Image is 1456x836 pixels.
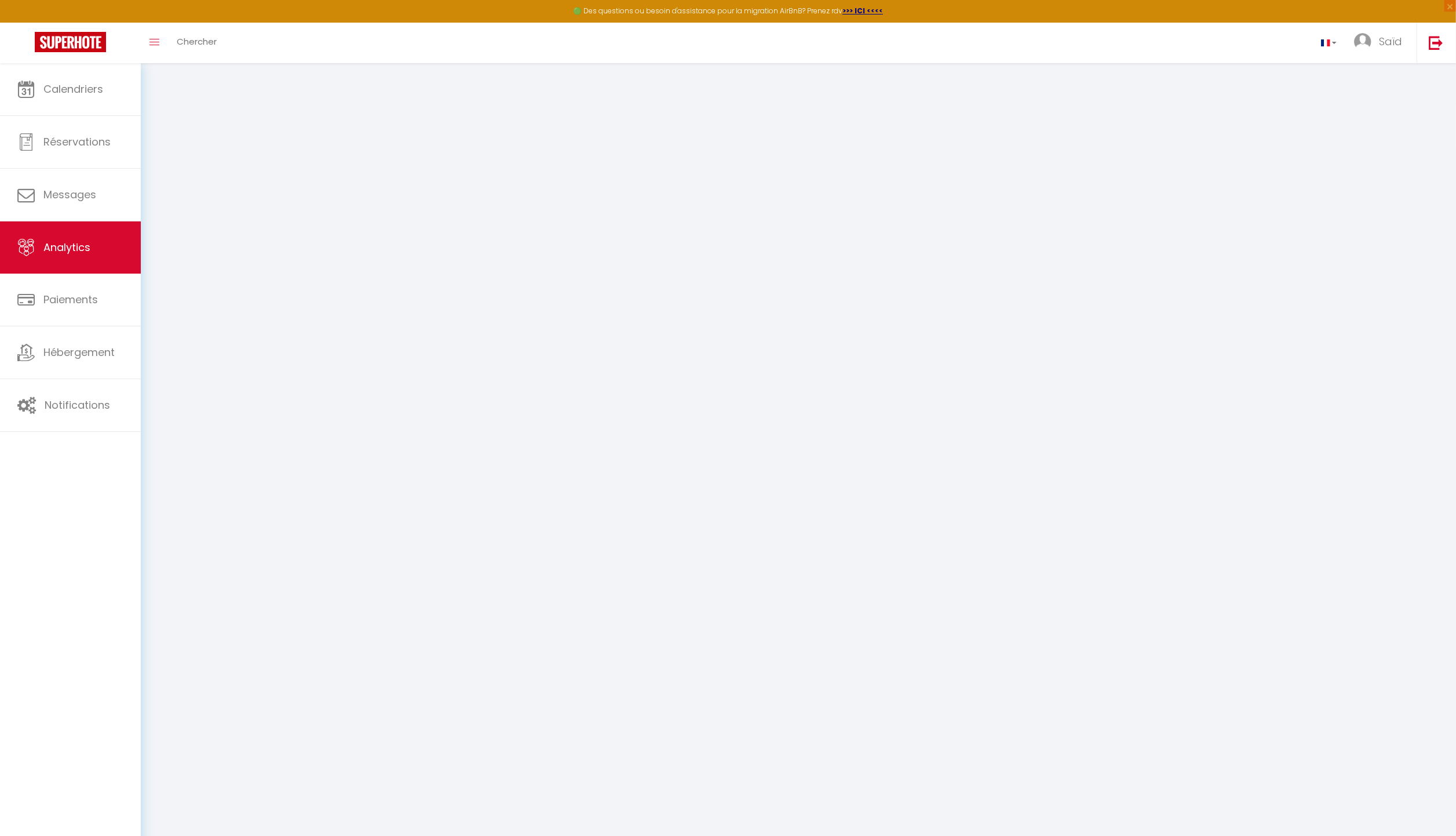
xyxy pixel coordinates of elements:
[43,135,111,149] span: Réservations
[842,6,883,16] a: >>> ICI <<<<
[1354,33,1371,50] img: ...
[1345,23,1417,63] a: ... Saïd
[43,240,90,255] span: Analytics
[35,32,106,52] img: Super Booking
[43,345,115,359] span: Hébergement
[43,82,103,96] span: Calendriers
[177,35,217,48] span: Chercher
[1379,34,1402,49] span: Saïd
[168,23,225,63] a: Chercher
[43,292,98,307] span: Paiements
[45,398,110,412] span: Notifications
[1429,35,1443,50] img: logout
[43,187,96,202] span: Messages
